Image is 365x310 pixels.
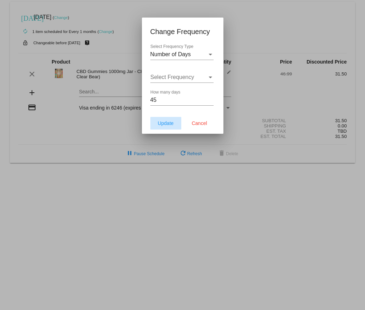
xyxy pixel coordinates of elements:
input: How many days [150,97,214,103]
h1: Change Frequency [150,26,215,37]
mat-select: Select Frequency Type [150,51,214,58]
span: Cancel [192,120,207,126]
button: Cancel [184,117,215,130]
mat-select: Select Frequency [150,74,214,80]
span: Number of Days [150,51,191,57]
button: Update [150,117,181,130]
span: Update [158,120,174,126]
span: Select Frequency [150,74,194,80]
